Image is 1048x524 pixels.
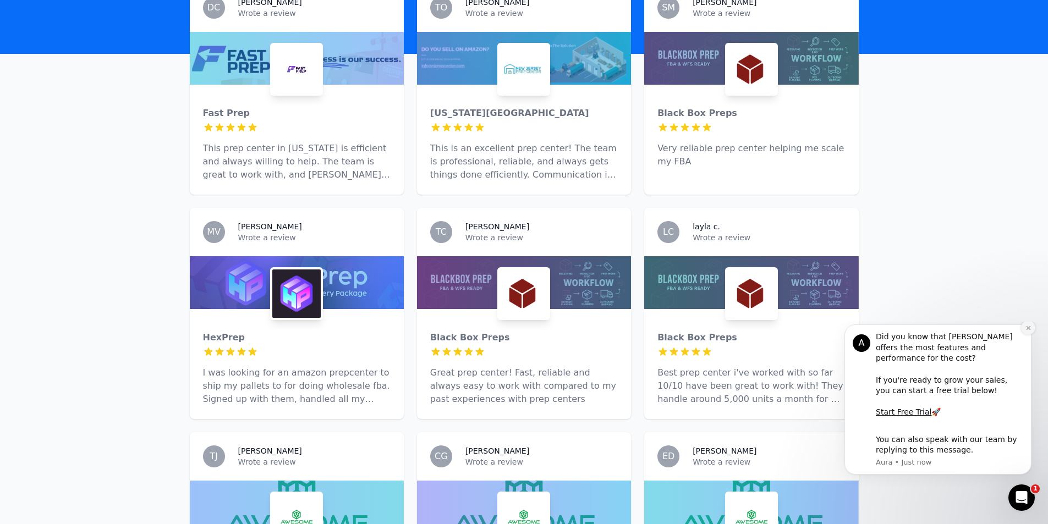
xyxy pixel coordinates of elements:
[465,232,618,243] p: Wrote a review
[1008,484,1035,511] iframe: Intercom live chat
[238,232,391,243] p: Wrote a review
[430,331,618,344] div: Black Box Preps
[207,228,221,236] span: MV
[430,142,618,181] p: This is an excellent prep center! The team is professional, reliable, and always gets things done...
[500,45,548,93] img: New Jersey Prep Center
[465,8,618,19] p: Wrote a review
[693,232,845,243] p: Wrote a review
[644,208,858,419] a: LClayla c.Wrote a reviewBlack Box PrepsBlack Box PrepsBest prep center i've worked with so far 10...
[727,269,776,318] img: Black Box Preps
[662,452,674,461] span: ED
[238,445,302,456] h3: [PERSON_NAME]
[430,366,618,406] p: Great prep center! Fast, reliable and always easy to work with compared to my past experiences wi...
[693,221,720,232] h3: layla c.
[238,221,302,232] h3: [PERSON_NAME]
[203,366,391,406] p: I was looking for an amazon prepcenter to ship my pallets to for doing wholesale fba. Signed up w...
[657,107,845,120] div: Black Box Preps
[828,322,1048,516] iframe: Intercom notifications message
[465,221,529,232] h3: [PERSON_NAME]
[436,228,447,236] span: TC
[693,456,845,467] p: Wrote a review
[272,45,321,93] img: Fast Prep
[238,456,391,467] p: Wrote a review
[203,142,391,181] p: This prep center in [US_STATE] is efficient and always willing to help. The team is great to work...
[435,3,447,12] span: TO
[657,142,845,168] p: Very reliable prep center helping me scale my FBA
[693,8,845,19] p: Wrote a review
[210,452,218,461] span: TJ
[430,107,618,120] div: [US_STATE][GEOGRAPHIC_DATA]
[465,456,618,467] p: Wrote a review
[203,331,391,344] div: HexPrep
[207,3,221,12] span: DC
[238,8,391,19] p: Wrote a review
[1031,484,1040,493] span: 1
[203,107,391,120] div: Fast Prep
[272,269,321,318] img: HexPrep
[657,366,845,406] p: Best prep center i've worked with so far 10/10 have been great to work with! They handle around 5...
[657,331,845,344] div: Black Box Preps
[693,445,756,456] h3: [PERSON_NAME]
[465,445,529,456] h3: [PERSON_NAME]
[435,452,448,461] span: CG
[663,228,674,236] span: LC
[190,208,404,419] a: MV[PERSON_NAME]Wrote a reviewHexPrepHexPrepI was looking for an amazon prepcenter to ship my pall...
[417,208,631,419] a: TC[PERSON_NAME]Wrote a reviewBlack Box PrepsBlack Box PrepsGreat prep center! Fast, reliable and ...
[500,269,548,318] img: Black Box Preps
[662,3,675,12] span: SM
[727,45,776,93] img: Black Box Preps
